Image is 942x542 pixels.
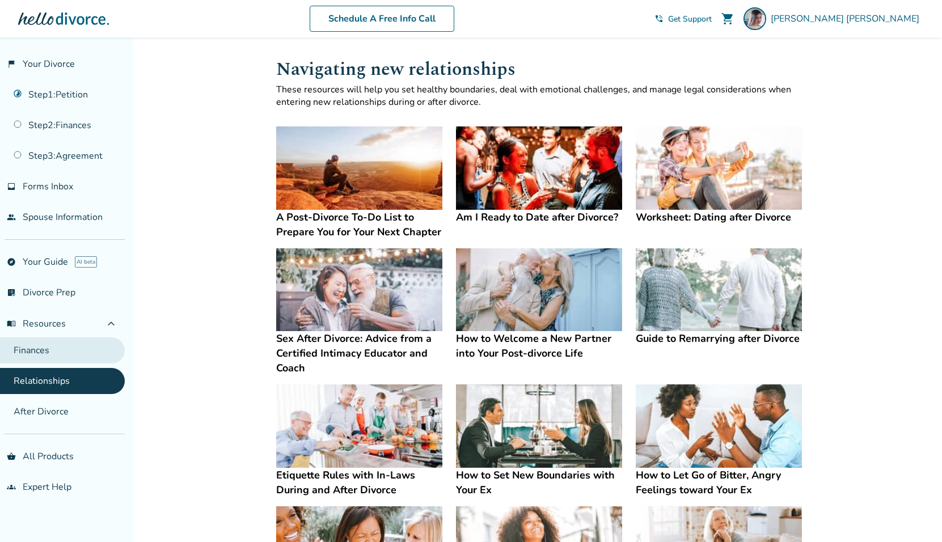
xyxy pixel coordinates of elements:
img: Worksheet: Dating after Divorce [636,126,802,210]
h4: A Post-Divorce To-Do List to Prepare You for Your Next Chapter [276,210,442,239]
a: Guide to Remarrying after DivorceGuide to Remarrying after Divorce [636,248,802,346]
span: [PERSON_NAME] [PERSON_NAME] [771,12,924,25]
span: Forms Inbox [23,180,73,193]
a: Schedule A Free Info Call [310,6,454,32]
span: menu_book [7,319,16,328]
iframe: Chat Widget [885,488,942,542]
p: These resources will help you set healthy boundaries, deal with emotional challenges, and manage ... [276,83,802,108]
img: A Post-Divorce To-Do List to Prepare You for Your Next Chapter [276,126,442,210]
h4: Guide to Remarrying after Divorce [636,331,802,346]
img: Rena Kamariotakis [744,7,766,30]
h4: Am I Ready to Date after Divorce? [456,210,622,225]
h1: Navigating new relationships [276,56,802,83]
a: phone_in_talkGet Support [654,14,712,24]
img: Guide to Remarrying after Divorce [636,248,802,332]
span: explore [7,257,16,266]
span: list_alt_check [7,288,16,297]
img: How to Welcome a New Partner into Your Post-divorce Life [456,248,622,332]
span: Get Support [668,14,712,24]
a: Etiquette Rules with In-Laws During and After DivorceEtiquette Rules with In-Laws During and Afte... [276,384,442,497]
a: Am I Ready to Date after Divorce?Am I Ready to Date after Divorce? [456,126,622,225]
span: Resources [7,317,66,330]
img: How to Let Go of Bitter, Angry Feelings toward Your Ex [636,384,802,468]
span: AI beta [75,256,97,268]
img: Am I Ready to Date after Divorce? [456,126,622,210]
span: inbox [7,182,16,191]
img: How to Set New Boundaries with Your Ex [456,384,622,468]
h4: Sex After Divorce: Advice from a Certified Intimacy Educator and Coach [276,331,442,375]
h4: Worksheet: Dating after Divorce [636,210,802,225]
a: Worksheet: Dating after DivorceWorksheet: Dating after Divorce [636,126,802,225]
span: groups [7,482,16,492]
a: How to Welcome a New Partner into Your Post-divorce LifeHow to Welcome a New Partner into Your Po... [456,248,622,361]
a: How to Set New Boundaries with Your ExHow to Set New Boundaries with Your Ex [456,384,622,497]
a: Sex After Divorce: Advice from a Certified Intimacy Educator and CoachSex After Divorce: Advice f... [276,248,442,376]
h4: How to Set New Boundaries with Your Ex [456,468,622,497]
span: expand_less [104,317,118,331]
span: phone_in_talk [654,14,664,23]
span: shopping_cart [721,12,734,26]
span: shopping_basket [7,452,16,461]
a: How to Let Go of Bitter, Angry Feelings toward Your ExHow to Let Go of Bitter, Angry Feelings tow... [636,384,802,497]
h4: How to Let Go of Bitter, Angry Feelings toward Your Ex [636,468,802,497]
h4: Etiquette Rules with In-Laws During and After Divorce [276,468,442,497]
h4: How to Welcome a New Partner into Your Post-divorce Life [456,331,622,361]
a: A Post-Divorce To-Do List to Prepare You for Your Next ChapterA Post-Divorce To-Do List to Prepar... [276,126,442,239]
img: Sex After Divorce: Advice from a Certified Intimacy Educator and Coach [276,248,442,332]
span: people [7,213,16,222]
img: Etiquette Rules with In-Laws During and After Divorce [276,384,442,468]
span: flag_2 [7,60,16,69]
